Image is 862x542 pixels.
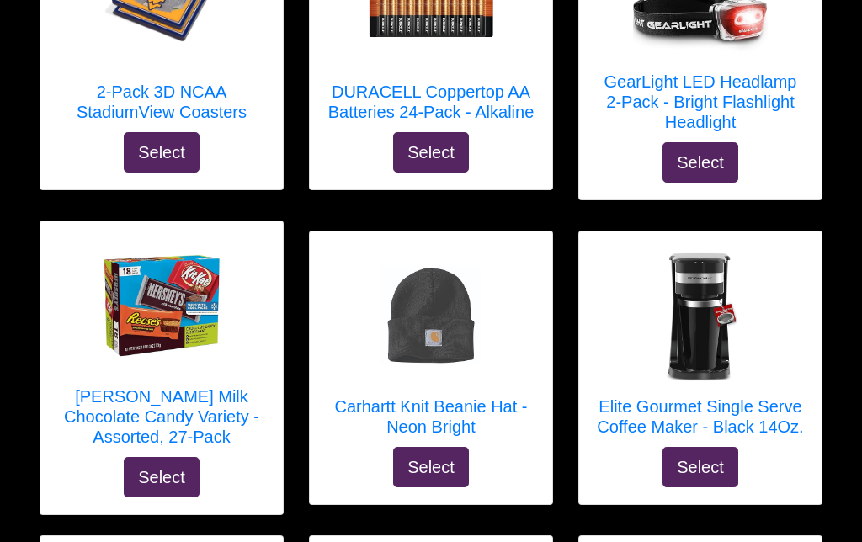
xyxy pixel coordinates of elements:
[124,457,200,497] button: Select
[633,248,768,383] img: Elite Gourmet Single Serve Coffee Maker - Black 14Oz.
[596,248,805,447] a: Elite Gourmet Single Serve Coffee Maker - Black 14Oz. Elite Gourmet Single Serve Coffee Maker - B...
[94,238,229,373] img: HERSHEY'S Milk Chocolate Candy Variety - Assorted, 27-Pack
[327,248,535,447] a: Carhartt Knit Beanie Hat - Neon Bright Carhartt Knit Beanie Hat - Neon Bright
[124,132,200,173] button: Select
[596,396,805,437] h5: Elite Gourmet Single Serve Coffee Maker - Black 14Oz.
[364,248,498,383] img: Carhartt Knit Beanie Hat - Neon Bright
[596,72,805,132] h5: GearLight LED Headlamp 2-Pack - Bright Flashlight Headlight
[57,82,266,122] h5: 2-Pack 3D NCAA StadiumView Coasters
[393,447,469,487] button: Select
[662,447,738,487] button: Select
[57,238,266,457] a: HERSHEY'S Milk Chocolate Candy Variety - Assorted, 27-Pack [PERSON_NAME] Milk Chocolate Candy Var...
[662,142,738,183] button: Select
[393,132,469,173] button: Select
[57,386,266,447] h5: [PERSON_NAME] Milk Chocolate Candy Variety - Assorted, 27-Pack
[327,396,535,437] h5: Carhartt Knit Beanie Hat - Neon Bright
[327,82,535,122] h5: DURACELL Coppertop AA Batteries 24-Pack - Alkaline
